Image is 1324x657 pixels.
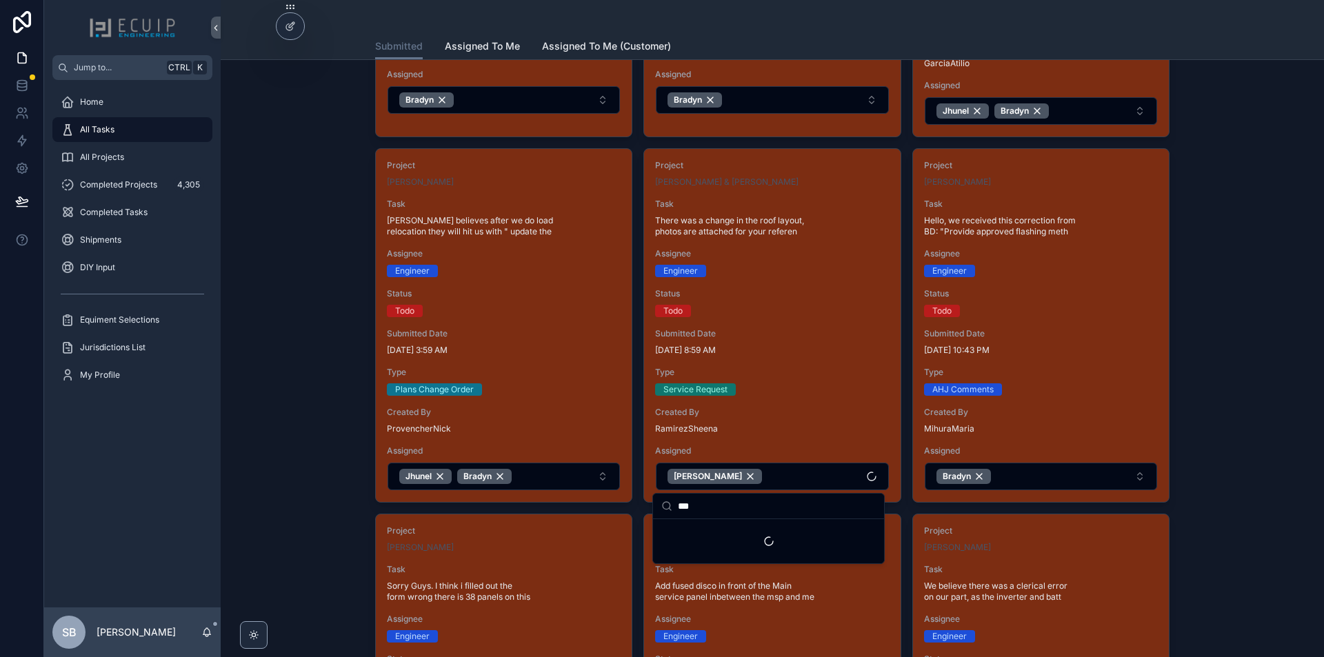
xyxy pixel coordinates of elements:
[80,207,148,218] span: Completed Tasks
[52,200,212,225] a: Completed Tasks
[925,97,1157,125] button: Select Button
[655,614,889,625] span: Assignee
[932,383,994,396] div: AHJ Comments
[655,564,889,575] span: Task
[387,248,621,259] span: Assignee
[80,262,115,273] span: DIY Input
[653,519,884,563] div: Suggestions
[936,103,989,119] button: Unselect 951
[924,215,1158,237] span: Hello, we received this correction from BD: "Provide approved flashing meth
[655,248,889,259] span: Assignee
[663,383,728,396] div: Service Request
[387,542,454,553] a: [PERSON_NAME]
[445,34,520,61] a: Assigned To Me
[655,328,889,339] span: Submitted Date
[62,624,77,640] span: SB
[655,345,889,356] span: [DATE] 8:59 AM
[387,614,621,625] span: Assignee
[1001,105,1029,117] span: Bradyn
[924,345,1158,356] span: [DATE] 10:43 PM
[80,314,159,325] span: Equiment Selections
[173,176,204,193] div: 4,305
[994,103,1049,119] button: Unselect 7
[375,39,423,53] span: Submitted
[405,471,432,482] span: Jhunel
[375,148,632,503] a: Project[PERSON_NAME]Task[PERSON_NAME] believes after we do load relocation they will hit us with ...
[387,407,621,418] span: Created By
[655,160,889,171] span: Project
[655,445,889,456] span: Assigned
[387,176,454,188] span: [PERSON_NAME]
[80,179,157,190] span: Completed Projects
[924,542,991,553] a: [PERSON_NAME]
[655,215,889,237] span: There was a change in the roof layout, photos are attached for your referen
[388,86,620,114] button: Select Button
[399,92,454,108] button: Unselect 7
[656,463,888,490] button: Select Button
[542,34,671,61] a: Assigned To Me (Customer)
[924,564,1158,575] span: Task
[167,61,192,74] span: Ctrl
[80,370,120,381] span: My Profile
[387,288,621,299] span: Status
[457,469,512,484] button: Unselect 7
[932,305,952,317] div: Todo
[943,105,969,117] span: Jhunel
[656,86,888,114] button: Select Button
[52,90,212,114] a: Home
[194,62,205,73] span: K
[932,630,967,643] div: Engineer
[395,630,430,643] div: Engineer
[655,580,889,603] span: Add fused disco in front of the Main service panel inbetween the msp and me
[925,463,1157,490] button: Select Button
[674,94,702,105] span: Bradyn
[655,288,889,299] span: Status
[924,80,1158,91] span: Assigned
[80,342,146,353] span: Jurisdictions List
[445,39,520,53] span: Assigned To Me
[668,469,762,484] button: Unselect 954
[655,367,889,378] span: Type
[52,363,212,387] a: My Profile
[924,407,1158,418] span: Created By
[80,97,103,108] span: Home
[387,69,621,80] span: Assigned
[663,630,698,643] div: Engineer
[932,265,967,277] div: Engineer
[80,234,121,245] span: Shipments
[912,148,1170,503] a: Project[PERSON_NAME]TaskHello, we received this correction from BD: "Provide approved flashing me...
[52,145,212,170] a: All Projects
[387,525,621,536] span: Project
[924,614,1158,625] span: Assignee
[655,407,889,418] span: Created By
[387,580,621,603] span: Sorry Guys. I think i filled out the form wrong there is 38 panels on this
[943,471,971,482] span: Bradyn
[674,471,742,482] span: [PERSON_NAME]
[74,62,161,73] span: Jump to...
[387,328,621,339] span: Submitted Date
[936,469,991,484] button: Unselect 7
[388,463,620,490] button: Select Button
[44,80,221,405] div: scrollable content
[80,124,114,135] span: All Tasks
[924,525,1158,536] span: Project
[52,117,212,142] a: All Tasks
[52,55,212,80] button: Jump to...CtrlK
[924,367,1158,378] span: Type
[924,58,1158,69] span: GarciaAtilio
[924,423,1158,434] span: MihuraMaria
[463,471,492,482] span: Bradyn
[387,423,621,434] span: ProvencherNick
[668,92,722,108] button: Unselect 7
[924,580,1158,603] span: We believe there was a clerical error on our part, as the inverter and batt
[924,328,1158,339] span: Submitted Date
[655,423,889,434] span: RamirezSheena
[52,255,212,280] a: DIY Input
[52,335,212,360] a: Jurisdictions List
[924,248,1158,259] span: Assignee
[52,228,212,252] a: Shipments
[924,176,991,188] span: [PERSON_NAME]
[655,176,799,188] a: [PERSON_NAME] & [PERSON_NAME]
